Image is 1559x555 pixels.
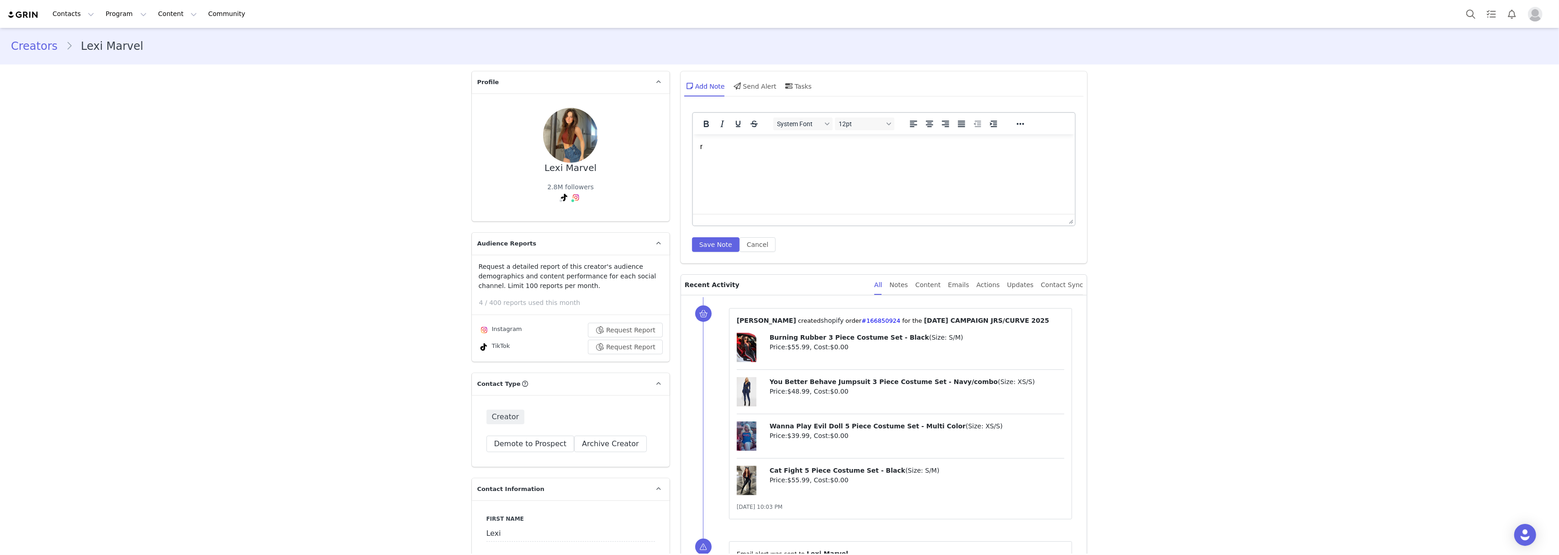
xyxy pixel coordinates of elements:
p: Hey [PERSON_NAME], Your proposal has been accepted! We're so excited to have you be apart of the ... [4,4,311,26]
button: Font sizes [835,117,894,130]
div: Contact Sync [1041,275,1083,295]
button: Archive Creator [574,436,647,452]
span: $0.00 [830,432,848,439]
div: Open Intercom Messenger [1514,524,1536,546]
button: Justify [954,117,969,130]
button: Align right [938,117,953,130]
span: Audience Reports [477,239,537,248]
div: Tasks [784,75,812,97]
div: Content [915,275,941,295]
span: Contact Type [477,379,521,389]
iframe: Rich Text Area [693,134,1075,214]
img: instagram.svg [572,194,580,201]
p: 38 submitted [4,4,311,11]
p: 4 / 400 reports used this month [479,298,670,308]
div: Press the Up and Down arrow keys to resize the editor. [1065,214,1075,225]
span: $55.99 [787,343,810,351]
span: $48.99 [787,388,810,395]
button: Search [1461,4,1481,24]
span: Creator [486,410,525,424]
button: Fonts [773,117,833,130]
button: Align center [922,117,937,130]
div: Updates [1007,275,1034,295]
button: Cancel [740,237,776,252]
button: Demote to Prospect [486,436,575,452]
span: Contact Information [477,485,544,494]
div: TikTok [479,342,510,352]
div: 2.8M followers [547,182,594,192]
span: 12pt [839,120,883,128]
img: instagram.svg [481,326,488,334]
span: Size: S/M [908,467,937,474]
img: placeholder-profile.jpg [1528,7,1543,21]
span: [DATE] CAMPAIGN JRS/CURVE 2025 [924,317,1049,324]
p: Request a detailed report of this creator's audience demographics and content performance for eac... [479,262,663,291]
span: [DATE] 10:03 PM [737,504,782,510]
div: Actions [977,275,1000,295]
button: Bold [698,117,714,130]
a: Tasks [1481,4,1501,24]
div: Instagram [479,325,522,336]
p: out of the country so no hween order [4,4,311,11]
p: Price: , Cost: [770,342,1065,352]
span: Size: XS/S [968,422,1000,430]
span: Profile [477,78,499,87]
p: ( ) [770,422,1065,431]
button: Request Report [588,340,663,354]
button: Program [100,4,152,24]
a: Creators [11,38,66,54]
button: Strikethrough [746,117,762,130]
p: Recent Activity [685,275,867,295]
span: Wanna Play Evil Doll 5 Piece Costume Set - Multi Color [770,422,966,430]
span: Size: XS/S [1000,378,1032,385]
p: ⁨ ⁩ created⁨ ⁩⁨⁩ order⁨ ⁩ for the ⁨ ⁩ [737,316,1065,326]
span: $0.00 [830,343,848,351]
p: Price: , Cost: [770,387,1065,396]
button: Align left [906,117,921,130]
img: grin logo [7,11,39,19]
div: Add Note [684,75,725,97]
span: shopify [821,317,844,324]
span: $55.99 [787,476,810,484]
img: 5d851645-5c3b-4487-94a6-ba134a293e06.jpg [543,108,598,163]
label: First Name [486,515,655,523]
p: Price: , Cost: [770,475,1065,485]
span: $39.99 [787,432,810,439]
a: Community [203,4,255,24]
p: ( ) [770,466,1065,475]
div: Send Alert [732,75,777,97]
button: Reveal or hide additional toolbar items [1013,117,1028,130]
div: Notes [889,275,908,295]
span: $0.00 [830,388,848,395]
button: Notifications [1502,4,1522,24]
button: Request Report [588,323,663,337]
button: Underline [730,117,746,130]
span: Size: S/M [932,334,961,341]
p: Price: , Cost: [770,431,1065,441]
span: You Better Behave Jumpsuit 3 Piece Costume Set - Navy/combo [770,378,998,385]
button: Profile [1522,7,1552,21]
button: Italic [714,117,730,130]
div: All [874,275,882,295]
button: Save Note [692,237,740,252]
button: Contacts [47,4,100,24]
span: Burning Rubber 3 Piece Costume Set - Black [770,334,929,341]
span: System Font [777,120,822,128]
button: Content [153,4,202,24]
p: 36-37 submitted [4,4,311,11]
p: ( ) [770,333,1065,342]
span: [PERSON_NAME] [737,317,796,324]
p: sent text [4,4,311,11]
button: Increase indent [986,117,1001,130]
span: $0.00 [830,476,848,484]
span: Cat Fight 5 Piece Costume Set - Black [770,467,905,474]
p: ( ) [770,377,1065,387]
div: Emails [948,275,969,295]
a: #166850924 [861,317,900,324]
div: Lexi Marvel [544,163,597,173]
button: Decrease indent [970,117,985,130]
